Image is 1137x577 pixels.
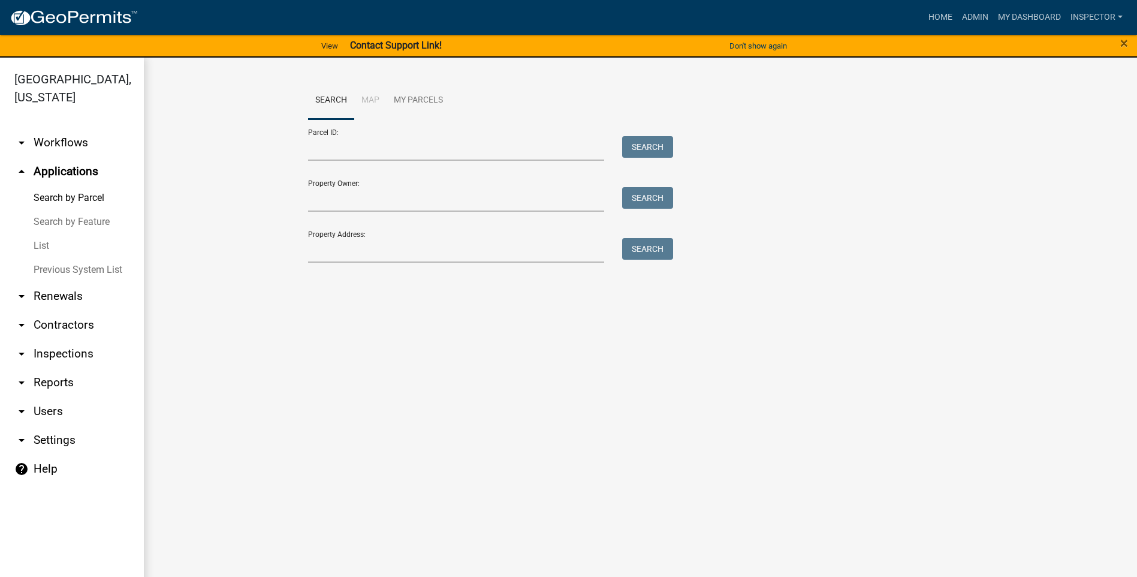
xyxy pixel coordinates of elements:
a: My Parcels [387,82,450,120]
button: Search [622,187,673,209]
button: Search [622,136,673,158]
i: arrow_drop_down [14,318,29,332]
button: Search [622,238,673,260]
a: Search [308,82,354,120]
button: Close [1120,36,1128,50]
a: Inspector [1066,6,1127,29]
i: help [14,462,29,476]
a: View [316,36,343,56]
i: arrow_drop_down [14,289,29,303]
strong: Contact Support Link! [350,40,442,51]
a: My Dashboard [993,6,1066,29]
button: Don't show again [725,36,792,56]
i: arrow_drop_down [14,136,29,150]
i: arrow_drop_down [14,433,29,447]
i: arrow_drop_down [14,375,29,390]
span: × [1120,35,1128,52]
i: arrow_drop_up [14,164,29,179]
a: Home [924,6,957,29]
a: Admin [957,6,993,29]
i: arrow_drop_down [14,347,29,361]
i: arrow_drop_down [14,404,29,419]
